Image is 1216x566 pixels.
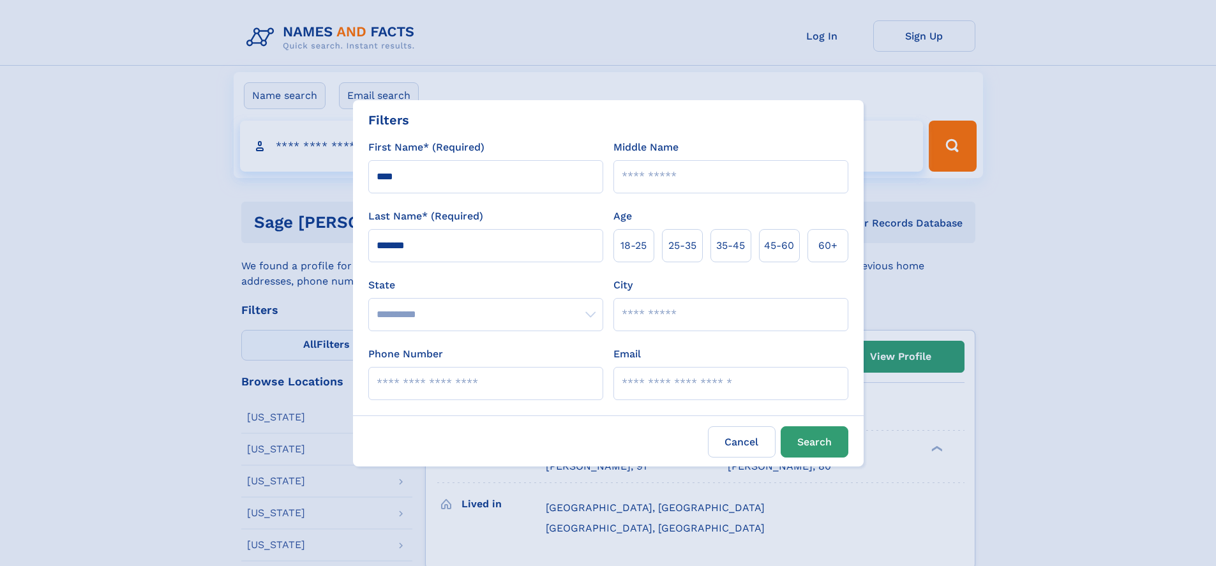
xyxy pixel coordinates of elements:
[368,278,603,293] label: State
[613,346,641,362] label: Email
[668,238,696,253] span: 25‑35
[613,278,633,293] label: City
[708,426,776,458] label: Cancel
[368,346,443,362] label: Phone Number
[764,238,794,253] span: 45‑60
[613,140,679,155] label: Middle Name
[620,238,647,253] span: 18‑25
[368,110,409,130] div: Filters
[368,140,484,155] label: First Name* (Required)
[613,209,632,224] label: Age
[716,238,745,253] span: 35‑45
[781,426,848,458] button: Search
[368,209,483,224] label: Last Name* (Required)
[818,238,837,253] span: 60+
